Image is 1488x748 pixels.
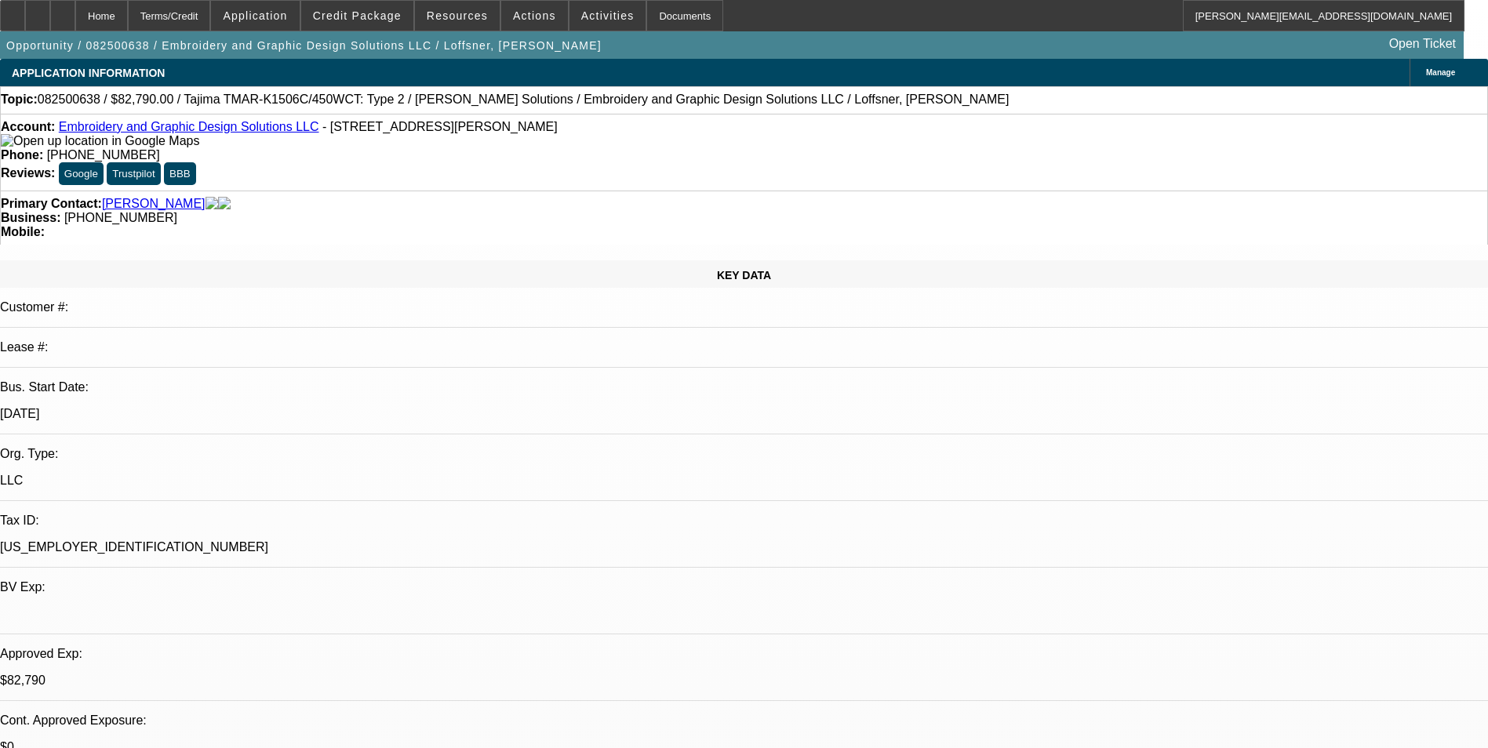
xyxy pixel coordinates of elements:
span: Opportunity / 082500638 / Embroidery and Graphic Design Solutions LLC / Loffsner, [PERSON_NAME] [6,39,602,52]
a: Open Ticket [1383,31,1462,57]
button: Application [211,1,299,31]
span: Manage [1426,68,1455,77]
strong: Primary Contact: [1,197,102,211]
button: Credit Package [301,1,413,31]
span: Activities [581,9,635,22]
strong: Reviews: [1,166,55,180]
span: Credit Package [313,9,402,22]
span: APPLICATION INFORMATION [12,67,165,79]
span: [PHONE_NUMBER] [64,211,177,224]
img: facebook-icon.png [206,197,218,211]
span: Application [223,9,287,22]
strong: Phone: [1,148,43,162]
span: Actions [513,9,556,22]
img: linkedin-icon.png [218,197,231,211]
strong: Account: [1,120,55,133]
a: View Google Maps [1,134,199,147]
span: KEY DATA [717,269,771,281]
strong: Business: [1,211,60,224]
button: Resources [415,1,500,31]
button: Activities [569,1,646,31]
span: Resources [427,9,488,22]
a: Embroidery and Graphic Design Solutions LLC [59,120,319,133]
strong: Topic: [1,93,38,107]
a: [PERSON_NAME] [102,197,206,211]
button: Actions [501,1,568,31]
img: Open up location in Google Maps [1,134,199,148]
span: [PHONE_NUMBER] [47,148,160,162]
button: Google [59,162,104,185]
button: Trustpilot [107,162,160,185]
span: - [STREET_ADDRESS][PERSON_NAME] [322,120,558,133]
span: 082500638 / $82,790.00 / Tajima TMAR-K1506C/450WCT: Type 2 / [PERSON_NAME] Solutions / Embroidery... [38,93,1010,107]
strong: Mobile: [1,225,45,238]
button: BBB [164,162,196,185]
